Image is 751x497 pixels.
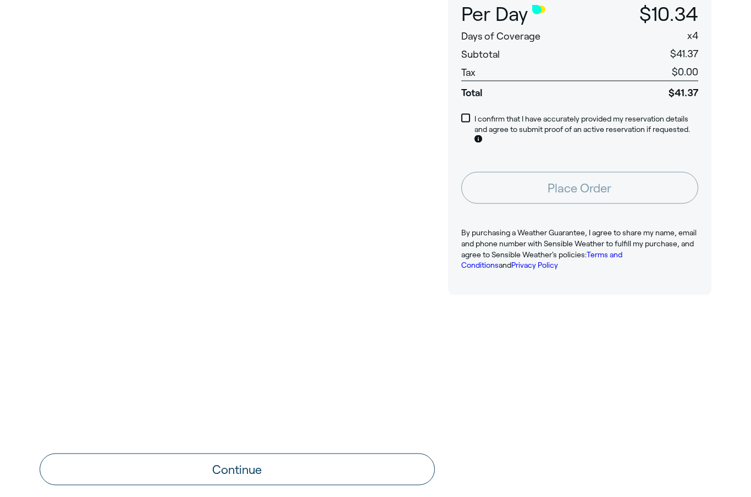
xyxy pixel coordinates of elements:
button: Place Order [461,172,698,204]
span: $41.37 [599,81,698,100]
iframe: PayPal-paypal [40,407,435,438]
span: x 4 [687,30,698,41]
button: Continue [40,454,435,485]
span: $41.37 [670,48,698,59]
span: Tax [461,67,476,78]
span: Total [461,81,599,100]
span: Subtotal [461,49,500,60]
span: $10.34 [639,3,698,25]
p: By purchasing a Weather Guarantee, I agree to share my name, email and phone number with Sensible... [461,228,698,270]
p: I confirm that I have accurately provided my reservation details and agree to submit proof of an ... [474,114,698,146]
span: Days of Coverage [461,31,540,42]
a: Privacy Policy [511,261,558,269]
iframe: Customer reviews powered by Trustpilot [448,313,711,390]
span: $0.00 [672,67,698,78]
span: Per Day [461,3,528,25]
